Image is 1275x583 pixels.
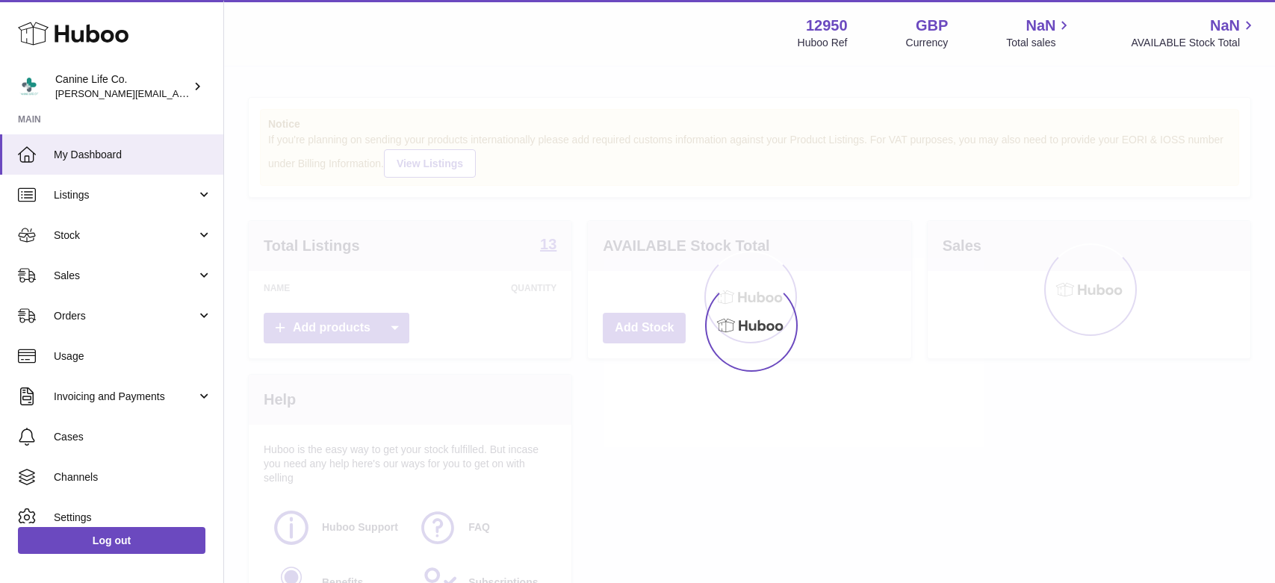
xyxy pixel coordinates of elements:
span: Channels [54,470,212,484]
span: AVAILABLE Stock Total [1131,36,1257,50]
span: My Dashboard [54,148,212,162]
span: Settings [54,511,212,525]
span: [PERSON_NAME][EMAIL_ADDRESS][DOMAIN_NAME] [55,87,300,99]
span: Sales [54,269,196,283]
a: NaN Total sales [1006,16,1073,50]
span: Usage [54,349,212,364]
span: NaN [1210,16,1240,36]
div: Canine Life Co. [55,72,190,101]
a: NaN AVAILABLE Stock Total [1131,16,1257,50]
span: NaN [1026,16,1055,36]
strong: 12950 [806,16,848,36]
div: Currency [906,36,949,50]
img: kevin@clsgltd.co.uk [18,75,40,98]
span: Stock [54,228,196,243]
span: Listings [54,188,196,202]
div: Huboo Ref [798,36,848,50]
span: Cases [54,430,212,444]
strong: GBP [916,16,948,36]
span: Total sales [1006,36,1073,50]
span: Orders [54,309,196,323]
span: Invoicing and Payments [54,390,196,404]
a: Log out [18,527,205,554]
